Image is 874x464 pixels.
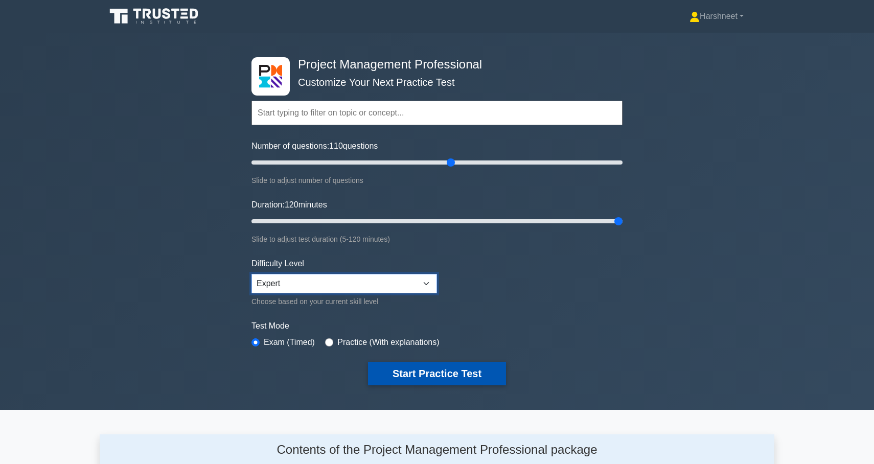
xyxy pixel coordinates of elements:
[294,57,572,72] h4: Project Management Professional
[251,258,304,270] label: Difficulty Level
[264,336,315,349] label: Exam (Timed)
[251,295,437,308] div: Choose based on your current skill level
[251,101,623,125] input: Start typing to filter on topic or concept...
[337,336,439,349] label: Practice (With explanations)
[251,233,623,245] div: Slide to adjust test duration (5-120 minutes)
[285,200,298,209] span: 120
[251,199,327,211] label: Duration: minutes
[251,140,378,152] label: Number of questions: questions
[368,362,506,385] button: Start Practice Test
[329,142,343,150] span: 110
[196,443,678,457] h4: Contents of the Project Management Professional package
[251,320,623,332] label: Test Mode
[665,6,768,27] a: Harshneet
[251,174,623,187] div: Slide to adjust number of questions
